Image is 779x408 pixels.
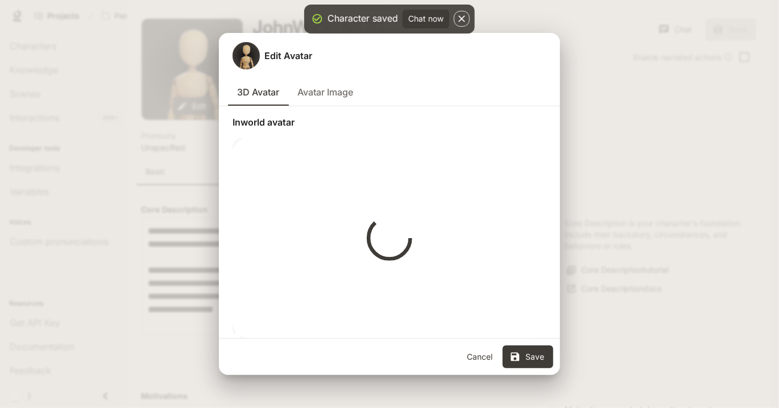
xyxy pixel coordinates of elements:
[462,345,498,368] button: Cancel
[328,11,398,25] div: Character saved
[403,10,449,28] button: Chat now
[233,115,546,129] p: Inworld avatar
[503,345,553,368] button: Save
[264,49,312,62] h5: Edit Avatar
[228,78,288,106] button: 3D Avatar
[233,42,260,69] button: Open character avatar dialog
[228,78,551,106] div: avatar type
[288,78,362,106] button: Avatar Image
[233,42,260,69] div: Avatar image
